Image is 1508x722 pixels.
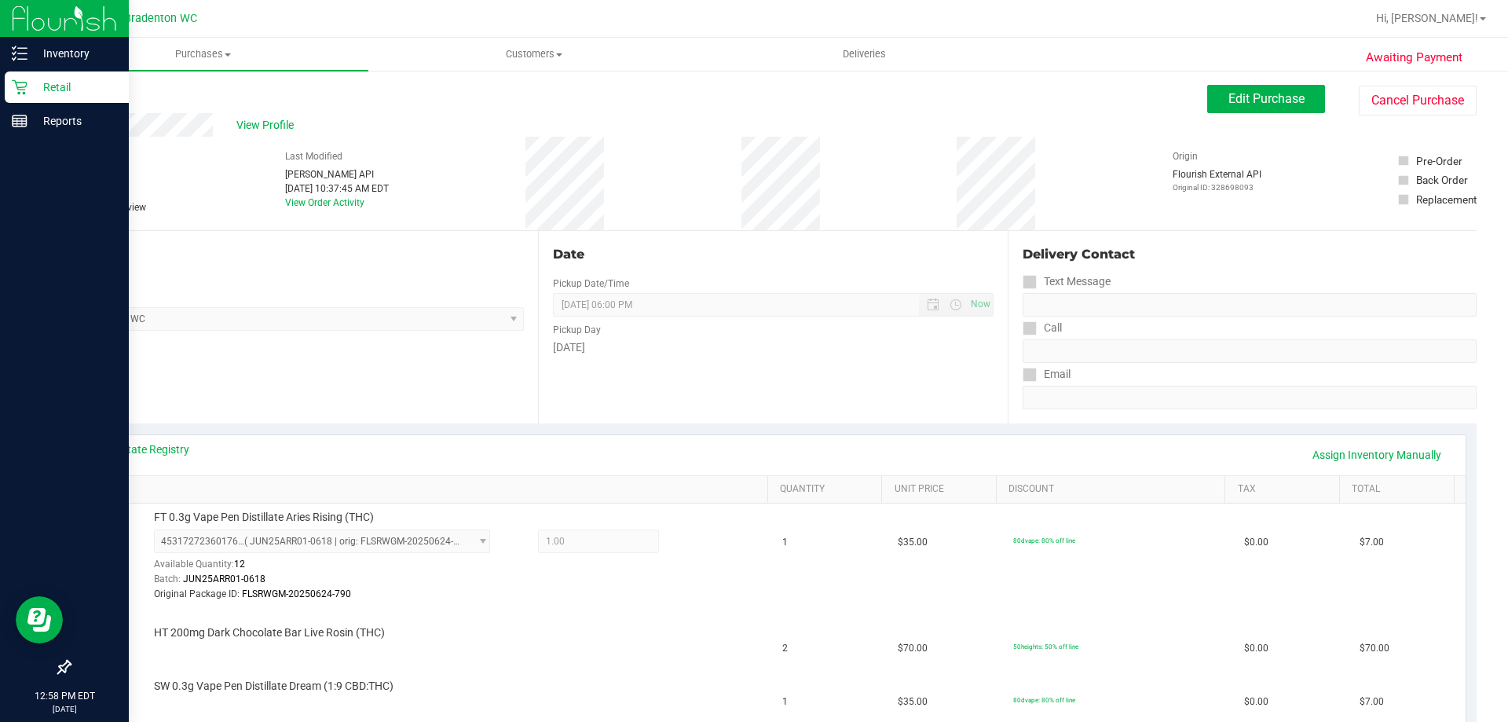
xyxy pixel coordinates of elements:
[12,79,27,95] inline-svg: Retail
[553,277,629,291] label: Pickup Date/Time
[69,245,524,264] div: Location
[93,483,761,496] a: SKU
[1244,535,1268,550] span: $0.00
[1228,91,1305,106] span: Edit Purchase
[782,641,788,656] span: 2
[154,588,240,599] span: Original Package ID:
[154,679,393,694] span: SW 0.3g Vape Pen Distillate Dream (1:9 CBD:THC)
[7,689,122,703] p: 12:58 PM EDT
[895,483,990,496] a: Unit Price
[369,47,698,61] span: Customers
[27,112,122,130] p: Reports
[1023,339,1477,363] input: Format: (999) 999-9999
[1173,167,1261,193] div: Flourish External API
[1023,270,1111,293] label: Text Message
[1173,149,1198,163] label: Origin
[12,113,27,129] inline-svg: Reports
[1023,363,1071,386] label: Email
[780,483,876,496] a: Quantity
[1352,483,1448,496] a: Total
[12,46,27,61] inline-svg: Inventory
[368,38,699,71] a: Customers
[154,625,385,640] span: HT 200mg Dark Chocolate Bar Live Rosin (THC)
[27,78,122,97] p: Retail
[154,553,507,584] div: Available Quantity:
[1013,643,1078,651] span: 50heights: 50% off line
[1360,641,1389,656] span: $70.00
[1013,537,1075,544] span: 80dvape: 80% off line
[782,695,788,709] span: 1
[1173,181,1261,193] p: Original ID: 328698093
[1244,695,1268,709] span: $0.00
[1023,245,1477,264] div: Delivery Contact
[1360,695,1384,709] span: $7.00
[285,181,389,196] div: [DATE] 10:37:45 AM EDT
[898,695,928,709] span: $35.00
[1416,153,1462,169] div: Pre-Order
[285,167,389,181] div: [PERSON_NAME] API
[1023,293,1477,317] input: Format: (999) 999-9999
[699,38,1030,71] a: Deliveries
[95,442,189,457] a: View State Registry
[38,38,368,71] a: Purchases
[124,12,197,25] span: Bradenton WC
[236,117,299,134] span: View Profile
[1244,641,1268,656] span: $0.00
[27,44,122,63] p: Inventory
[7,703,122,715] p: [DATE]
[1359,86,1477,115] button: Cancel Purchase
[782,535,788,550] span: 1
[1376,12,1478,24] span: Hi, [PERSON_NAME]!
[553,339,993,356] div: [DATE]
[154,574,181,585] span: Batch:
[1023,317,1062,339] label: Call
[1416,172,1468,188] div: Back Order
[1013,696,1075,704] span: 80dvape: 80% off line
[1302,442,1451,468] a: Assign Inventory Manually
[1366,49,1462,67] span: Awaiting Payment
[285,197,364,208] a: View Order Activity
[38,47,368,61] span: Purchases
[16,596,63,643] iframe: Resource center
[1008,483,1219,496] a: Discount
[154,510,374,525] span: FT 0.3g Vape Pen Distillate Aries Rising (THC)
[1207,85,1325,113] button: Edit Purchase
[822,47,907,61] span: Deliveries
[234,559,245,570] span: 12
[553,245,993,264] div: Date
[1238,483,1334,496] a: Tax
[553,323,601,337] label: Pickup Day
[898,641,928,656] span: $70.00
[1360,535,1384,550] span: $7.00
[183,574,265,585] span: JUN25ARR01-0618
[242,588,351,599] span: FLSRWGM-20250624-790
[285,149,342,163] label: Last Modified
[898,535,928,550] span: $35.00
[1416,192,1477,207] div: Replacement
